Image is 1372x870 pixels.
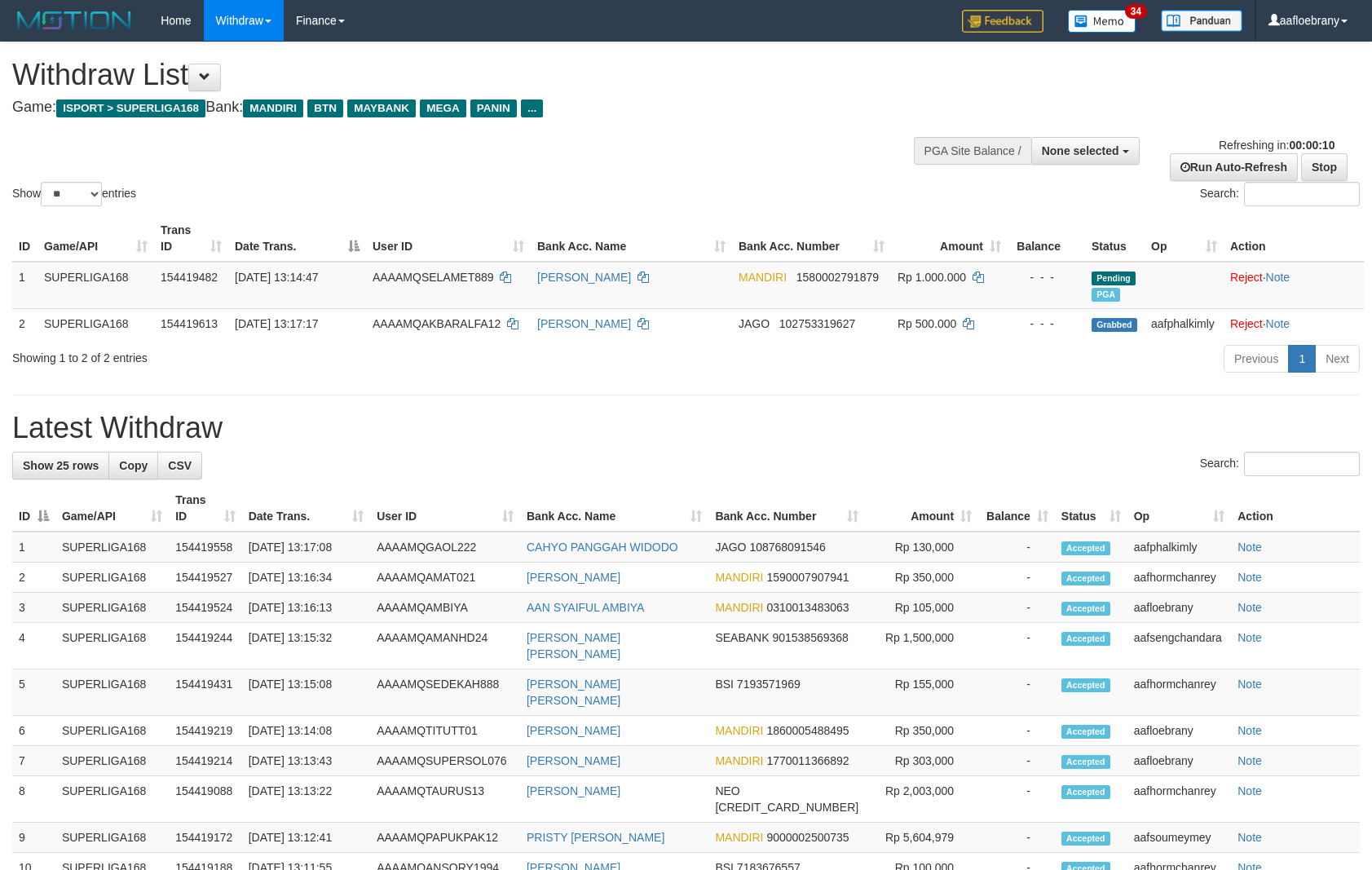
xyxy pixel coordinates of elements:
span: PANIN [470,99,517,117]
td: aafhormchanrey [1127,776,1232,823]
th: Op: activate to sort column ascending [1145,215,1224,262]
span: MANDIRI [715,601,763,614]
a: [PERSON_NAME] [527,724,620,737]
span: ... [521,99,543,117]
th: Balance: activate to sort column ascending [978,485,1055,532]
td: AAAAMQAMBIYA [370,593,520,623]
td: 1 [12,262,37,309]
a: Note [1237,831,1262,844]
span: Marked by aafsoumeymey [1092,288,1120,302]
td: - [978,593,1055,623]
td: 154419527 [169,563,242,593]
td: AAAAMQAMANHD24 [370,623,520,669]
td: Rp 350,000 [865,563,978,593]
span: MANDIRI [243,99,303,117]
span: Copy 102753319627 to clipboard [779,317,855,330]
div: Showing 1 to 2 of 2 entries [12,343,559,366]
span: AAAAMQAKBARALFA12 [373,317,501,330]
td: 9 [12,823,55,853]
img: MOTION_logo.png [12,8,136,33]
td: SUPERLIGA168 [37,308,154,338]
span: BTN [307,99,343,117]
td: 7 [12,746,55,776]
a: Note [1266,271,1290,284]
span: Accepted [1061,678,1110,692]
td: SUPERLIGA168 [55,563,169,593]
td: - [978,823,1055,853]
span: 154419613 [161,317,218,330]
h4: Game: Bank: [12,99,898,116]
td: 4 [12,623,55,669]
a: Note [1237,678,1262,691]
span: MANDIRI [715,754,763,767]
td: Rp 105,000 [865,593,978,623]
td: 154419524 [169,593,242,623]
td: SUPERLIGA168 [55,823,169,853]
span: SEABANK [715,631,769,644]
a: PRISTY [PERSON_NAME] [527,831,664,844]
span: Copy 1590007907941 to clipboard [766,571,849,584]
span: Rp 1.000.000 [898,271,966,284]
span: Copy 7193571969 to clipboard [737,678,801,691]
td: [DATE] 13:13:22 [242,776,370,823]
td: 154419244 [169,623,242,669]
td: Rp 1,500,000 [865,623,978,669]
a: Note [1266,317,1290,330]
label: Search: [1200,182,1360,206]
span: Copy 0310013483063 to clipboard [766,601,849,614]
td: Rp 155,000 [865,669,978,716]
td: AAAAMQAMAT021 [370,563,520,593]
td: - [978,563,1055,593]
th: User ID: activate to sort column ascending [370,485,520,532]
span: JAGO [715,541,746,554]
button: None selected [1031,137,1140,165]
td: - [978,746,1055,776]
td: [DATE] 13:15:08 [242,669,370,716]
span: ISPORT > SUPERLIGA168 [56,99,205,117]
td: [DATE] 13:12:41 [242,823,370,853]
span: MANDIRI [715,831,763,844]
th: User ID: activate to sort column ascending [366,215,531,262]
span: CSV [168,459,192,472]
td: 2 [12,563,55,593]
span: Copy 901538569368 to clipboard [772,631,848,644]
td: [DATE] 13:15:32 [242,623,370,669]
td: 154419214 [169,746,242,776]
th: Trans ID: activate to sort column ascending [169,485,242,532]
td: aafloebrany [1127,746,1232,776]
th: Action [1231,485,1360,532]
a: Reject [1230,317,1263,330]
td: [DATE] 13:17:08 [242,532,370,563]
td: SUPERLIGA168 [55,776,169,823]
td: - [978,716,1055,746]
a: 1 [1288,345,1316,373]
a: Previous [1224,345,1289,373]
td: - [978,623,1055,669]
a: Reject [1230,271,1263,284]
td: Rp 303,000 [865,746,978,776]
th: Trans ID: activate to sort column ascending [154,215,228,262]
h1: Latest Withdraw [12,412,1360,444]
a: Note [1237,571,1262,584]
span: Copy 5859459281084847 to clipboard [715,801,858,814]
td: [DATE] 13:16:34 [242,563,370,593]
span: Copy 1860005488495 to clipboard [766,724,849,737]
select: Showentries [41,182,102,206]
th: Amount: activate to sort column ascending [865,485,978,532]
a: Note [1237,724,1262,737]
a: Stop [1301,153,1348,181]
td: 154419431 [169,669,242,716]
th: Date Trans.: activate to sort column ascending [242,485,370,532]
span: MEGA [420,99,466,117]
span: Pending [1092,272,1136,285]
span: None selected [1042,144,1119,157]
span: Show 25 rows [23,459,99,472]
td: AAAAMQPAPUKPAK12 [370,823,520,853]
th: Status: activate to sort column ascending [1055,485,1127,532]
span: Rp 500.000 [898,317,956,330]
h1: Withdraw List [12,59,898,91]
a: Note [1237,631,1262,644]
input: Search: [1244,182,1360,206]
td: · [1224,308,1364,338]
th: Action [1224,215,1364,262]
